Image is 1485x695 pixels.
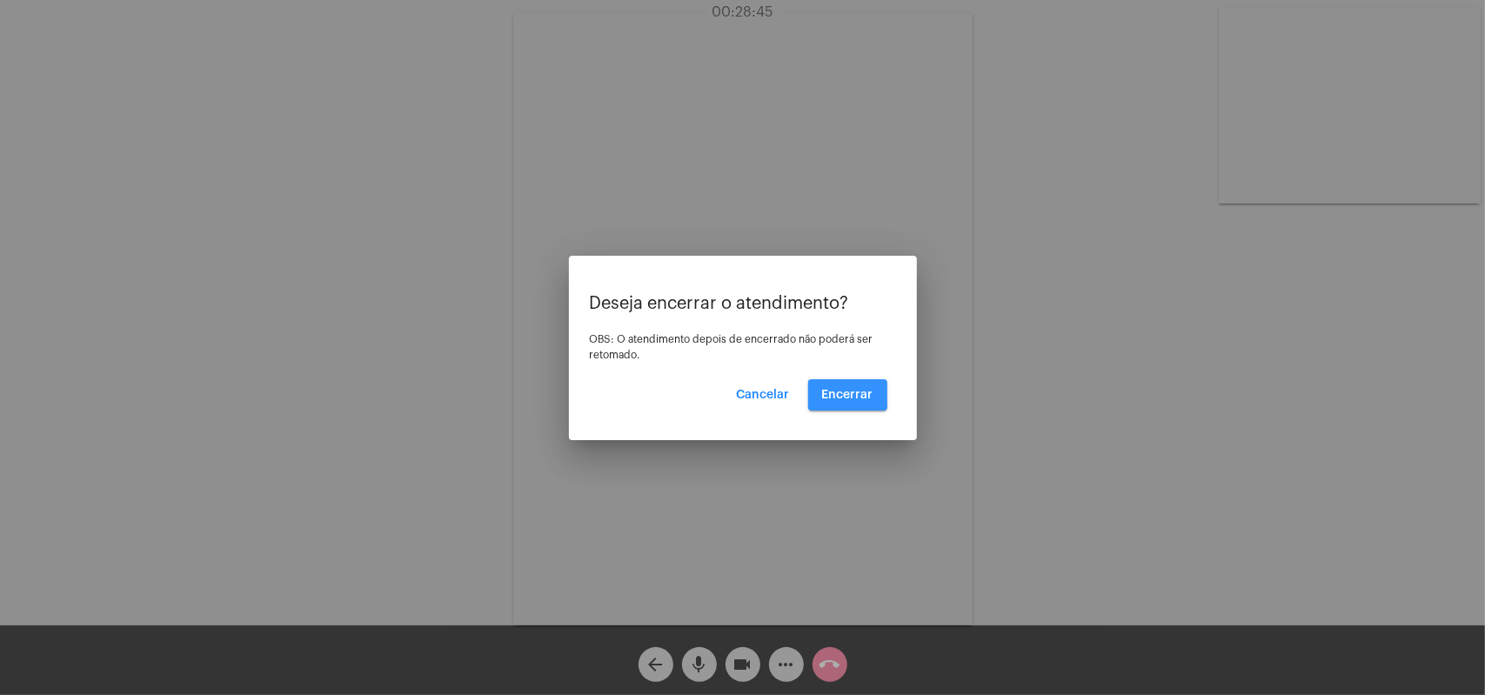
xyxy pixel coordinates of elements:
[590,334,873,360] span: OBS: O atendimento depois de encerrado não poderá ser retomado.
[737,389,790,401] span: Cancelar
[723,379,804,411] button: Cancelar
[808,379,887,411] button: Encerrar
[822,389,873,401] span: Encerrar
[590,294,896,313] p: Deseja encerrar o atendimento?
